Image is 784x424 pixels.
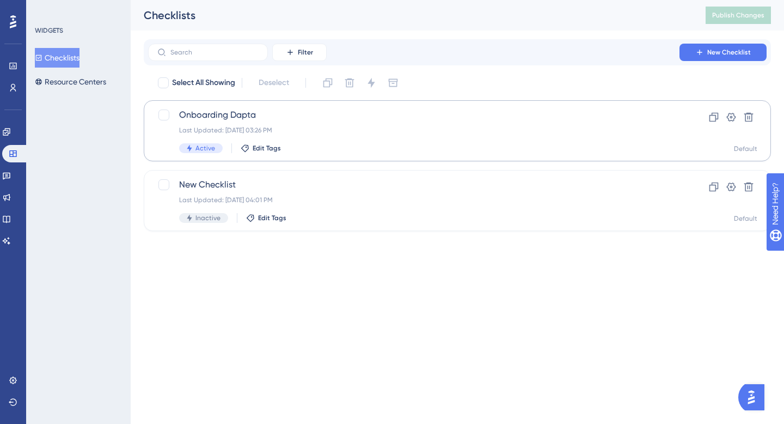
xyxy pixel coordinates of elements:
div: Checklists [144,8,678,23]
div: Default [734,214,757,223]
span: Filter [298,48,313,57]
span: Onboarding Dapta [179,108,648,122]
span: New Checklist [707,48,751,57]
span: Need Help? [26,3,68,16]
button: Resource Centers [35,72,106,92]
input: Search [170,49,259,56]
button: Checklists [35,48,79,68]
button: Publish Changes [706,7,771,24]
button: Edit Tags [246,214,286,222]
div: Last Updated: [DATE] 03:26 PM [179,126,648,135]
span: New Checklist [179,178,648,191]
span: Select All Showing [172,76,235,89]
span: Publish Changes [712,11,764,20]
span: Inactive [195,214,220,222]
span: Edit Tags [258,214,286,222]
button: Filter [272,44,327,61]
span: Edit Tags [253,144,281,153]
iframe: UserGuiding AI Assistant Launcher [738,381,771,414]
button: Edit Tags [241,144,281,153]
div: WIDGETS [35,26,63,35]
button: Deselect [249,73,299,93]
button: New Checklist [679,44,767,61]
div: Default [734,144,757,153]
div: Last Updated: [DATE] 04:01 PM [179,196,648,204]
span: Deselect [259,76,289,89]
span: Active [195,144,215,153]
